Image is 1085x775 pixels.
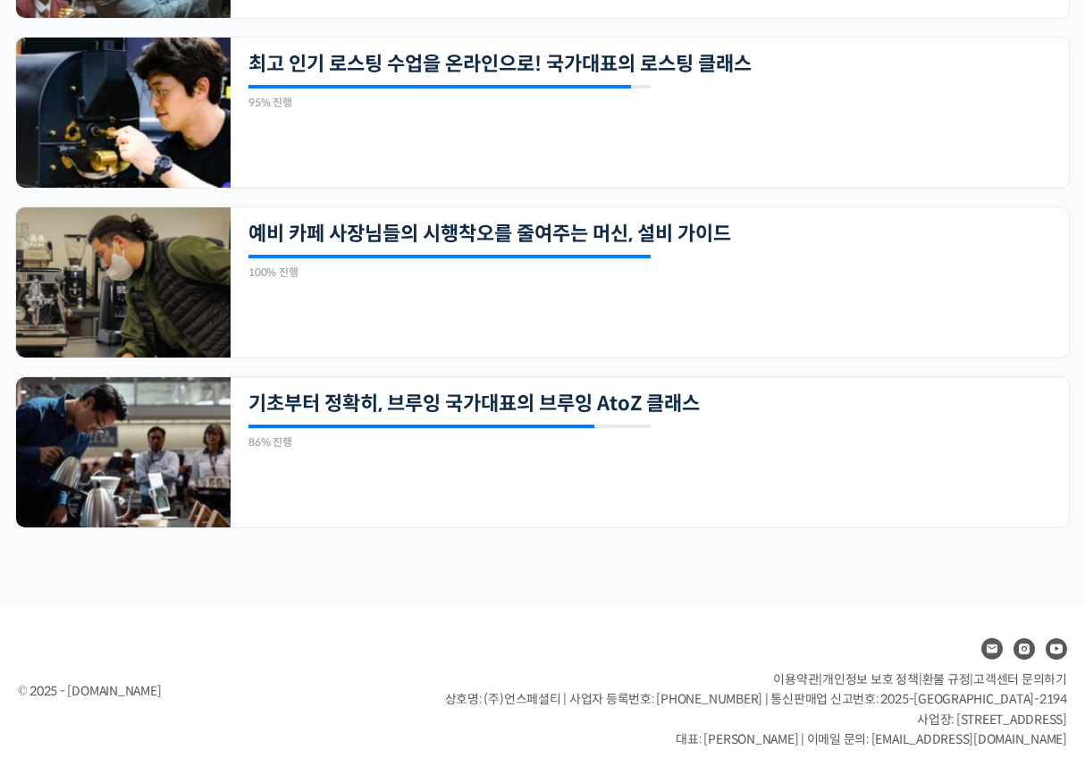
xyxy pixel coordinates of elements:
a: 기초부터 정확히, 브루잉 국가대표의 브루잉 AtoZ 클래스 [248,392,890,416]
a: 이용약관 [773,671,819,687]
a: 환불 규정 [922,671,971,687]
a: 홈 [5,567,118,611]
div: 100% 진행 [248,267,651,278]
a: 예비 카페 사장님들의 시행착오를 줄여주는 머신, 설비 가이드 [248,222,890,246]
div: 86% 진행 [248,437,651,448]
div: 95% 진행 [248,97,651,108]
span: 홈 [56,594,67,608]
div: © 2025 - [DOMAIN_NAME] [18,679,400,703]
p: | | | 상호명: (주)언스페셜티 | 사업자 등록번호: [PHONE_NUMBER] | 통신판매업 신고번호: 2025-[GEOGRAPHIC_DATA]-2194 사업장: [ST... [445,670,1067,750]
a: 설정 [231,567,343,611]
span: 고객센터 문의하기 [973,671,1067,687]
span: 대화 [164,594,185,609]
a: 최고 인기 로스팅 수업을 온라인으로! 국가대표의 로스팅 클래스 [248,52,890,76]
a: 개인정보 보호 정책 [822,671,919,687]
span: 설정 [276,594,298,608]
a: 대화 [118,567,231,611]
